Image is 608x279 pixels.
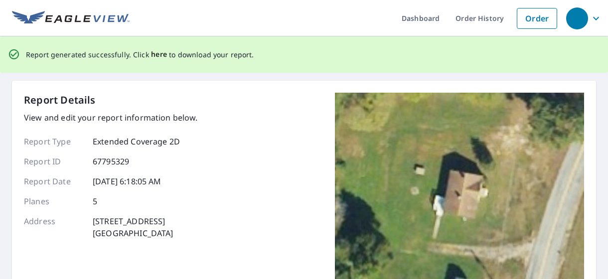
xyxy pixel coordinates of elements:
[93,136,180,147] p: Extended Coverage 2D
[517,8,557,29] a: Order
[24,215,84,239] p: Address
[24,155,84,167] p: Report ID
[26,48,254,61] p: Report generated successfully. Click to download your report.
[24,112,198,124] p: View and edit your report information below.
[93,155,129,167] p: 67795329
[93,215,173,239] p: [STREET_ADDRESS] [GEOGRAPHIC_DATA]
[24,93,96,108] p: Report Details
[93,175,161,187] p: [DATE] 6:18:05 AM
[24,136,84,147] p: Report Type
[151,48,167,61] button: here
[93,195,97,207] p: 5
[24,175,84,187] p: Report Date
[12,11,130,26] img: EV Logo
[24,195,84,207] p: Planes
